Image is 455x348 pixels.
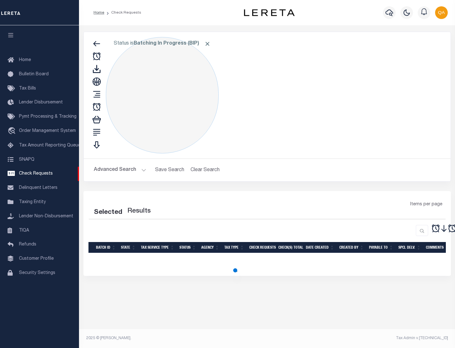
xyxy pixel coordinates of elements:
[188,164,222,176] button: Clear Search
[19,271,55,275] span: Security Settings
[19,72,49,77] span: Bulletin Board
[19,186,58,190] span: Delinquent Letters
[118,242,138,253] th: State
[177,242,199,253] th: Status
[303,242,337,253] th: Date Created
[244,9,294,16] img: logo-dark.svg
[127,206,151,216] label: Results
[94,11,104,15] a: Home
[396,242,423,253] th: Spcl Delv.
[19,242,36,247] span: Refunds
[134,41,211,46] b: Batching In Progress (BIP)
[19,86,36,91] span: Tax Bills
[367,242,396,253] th: Payable To
[19,214,73,219] span: Lender Non-Disbursement
[8,127,18,135] i: travel_explore
[19,115,76,119] span: Pymt Processing & Tracking
[82,335,267,341] div: 2025 © [PERSON_NAME].
[19,257,54,261] span: Customer Profile
[19,228,29,233] span: TIQA
[19,129,76,133] span: Order Management System
[247,242,276,253] th: Check Requests
[410,201,442,208] span: Items per page
[204,40,211,47] span: Click to Remove
[151,164,188,176] button: Save Search
[276,242,303,253] th: Check(s) Total
[104,10,141,16] li: Check Requests
[94,242,118,253] th: Batch Id
[19,200,46,204] span: Taxing Entity
[106,37,219,153] div: Click to Edit
[19,143,81,148] span: Tax Amount Reporting Queue
[19,157,34,162] span: SNAPQ
[435,6,448,19] img: svg+xml;base64,PHN2ZyB4bWxucz0iaHR0cDovL3d3dy53My5vcmcvMjAwMC9zdmciIHBvaW50ZXItZXZlbnRzPSJub25lIi...
[423,242,452,253] th: Comments
[199,242,222,253] th: Agency
[138,242,177,253] th: Tax Service Type
[19,100,63,105] span: Lender Disbursement
[94,208,122,218] div: Selected
[19,58,31,62] span: Home
[19,171,53,176] span: Check Requests
[94,164,146,176] button: Advanced Search
[272,335,448,341] div: Tax Admin v.[TECHNICAL_ID]
[222,242,247,253] th: Tax Type
[337,242,367,253] th: Created By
